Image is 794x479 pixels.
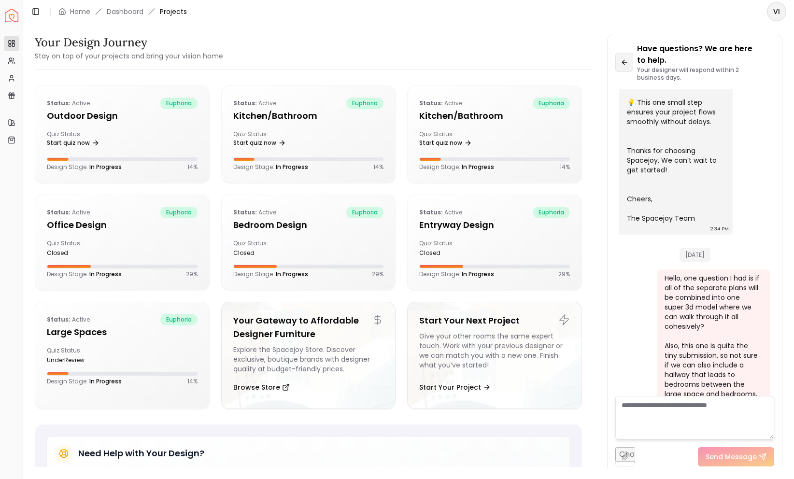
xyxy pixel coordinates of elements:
[462,163,494,171] span: In Progress
[47,325,198,339] h5: Large Spaces
[419,270,494,278] p: Design Stage:
[89,163,122,171] span: In Progress
[160,207,198,218] span: euphoria
[47,109,198,123] h5: Outdoor design
[233,207,276,218] p: active
[419,109,570,123] h5: Kitchen/Bathroom
[710,224,729,234] div: 2:34 PM
[680,248,710,262] span: [DATE]
[419,98,462,109] p: active
[233,345,384,374] div: Explore the Spacejoy Store. Discover exclusive, boutique brands with designer quality at budget-f...
[47,356,118,364] div: underReview
[107,7,143,16] a: Dashboard
[47,207,90,218] p: active
[5,9,18,22] a: Spacejoy
[767,2,786,21] button: VI
[768,3,785,20] span: VI
[346,98,383,109] span: euphoria
[233,163,308,171] p: Design Stage:
[419,218,570,232] h5: entryway design
[78,447,204,460] h5: Need Help with Your Design?
[47,136,99,150] a: Start quiz now
[47,99,71,107] b: Status:
[58,7,187,16] nav: breadcrumb
[233,314,384,341] h5: Your Gateway to Affordable Designer Furniture
[47,218,198,232] h5: Office design
[276,163,308,171] span: In Progress
[419,208,443,216] b: Status:
[233,208,257,216] b: Status:
[560,163,570,171] p: 14 %
[372,270,383,278] p: 29 %
[373,163,383,171] p: 14 %
[558,270,570,278] p: 29 %
[47,239,118,257] div: Quiz Status:
[665,273,761,409] div: Hello, one question I had is if all of the separate plans will be combined into one super 3d mode...
[419,136,472,150] a: Start quiz now
[419,99,443,107] b: Status:
[233,239,305,257] div: Quiz Status:
[160,314,198,325] span: euphoria
[346,207,383,218] span: euphoria
[47,208,71,216] b: Status:
[276,270,308,278] span: In Progress
[233,218,384,232] h5: Bedroom design
[233,378,290,397] button: Browse Store
[419,249,491,257] div: closed
[419,163,494,171] p: Design Stage:
[35,51,223,61] small: Stay on top of your projects and bring your vision home
[419,378,491,397] button: Start Your Project
[419,239,491,257] div: Quiz Status:
[233,99,257,107] b: Status:
[407,302,582,409] a: Start Your Next ProjectGive your other rooms the same expert touch. Work with your previous desig...
[419,314,570,327] h5: Start Your Next Project
[233,270,308,278] p: Design Stage:
[35,35,223,50] h3: Your Design Journey
[47,347,118,364] div: Quiz Status:
[462,270,494,278] span: In Progress
[419,130,491,150] div: Quiz Status:
[47,270,122,278] p: Design Stage:
[419,207,462,218] p: active
[533,207,570,218] span: euphoria
[5,9,18,22] img: Spacejoy Logo
[47,98,90,109] p: active
[186,270,198,278] p: 29 %
[89,377,122,385] span: In Progress
[70,7,90,16] a: Home
[160,7,187,16] span: Projects
[187,378,198,385] p: 14 %
[533,98,570,109] span: euphoria
[233,98,276,109] p: active
[47,130,118,150] div: Quiz Status:
[419,331,570,374] div: Give your other rooms the same expert touch. Work with your previous designer or we can match you...
[47,163,122,171] p: Design Stage:
[89,270,122,278] span: In Progress
[47,314,90,325] p: active
[233,130,305,150] div: Quiz Status:
[160,98,198,109] span: euphoria
[47,378,122,385] p: Design Stage:
[637,66,774,82] p: Your designer will respond within 2 business days.
[233,109,384,123] h5: Kitchen/Bathroom
[187,163,198,171] p: 14 %
[233,249,305,257] div: closed
[221,302,396,409] a: Your Gateway to Affordable Designer FurnitureExplore the Spacejoy Store. Discover exclusive, bout...
[233,136,286,150] a: Start quiz now
[47,315,71,324] b: Status:
[47,249,118,257] div: closed
[637,43,774,66] p: Have questions? We are here to help.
